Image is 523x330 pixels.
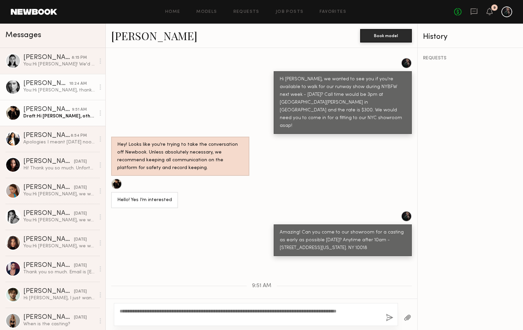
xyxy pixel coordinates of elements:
[74,185,87,191] div: [DATE]
[74,314,87,321] div: [DATE]
[320,10,346,14] a: Favorites
[23,87,95,93] div: You: Hi [PERSON_NAME], thank you for the update!
[165,10,180,14] a: Home
[23,132,71,139] div: [PERSON_NAME]
[117,141,243,172] div: Hey! Looks like you’re trying to take the conversation off Newbook. Unless absolutely necessary, ...
[23,191,95,197] div: You: Hi [PERSON_NAME], we wanted to see you if you're available to walk for our runway show durin...
[23,269,95,275] div: Thank you so much. Email is [EMAIL_ADDRESS][DOMAIN_NAME] If a plus one is able. Would love that.
[280,229,406,252] div: Amazing! Can you come to our showroom for a casting as early as possible [DATE]? Anytime after 10...
[23,314,74,321] div: [PERSON_NAME]
[493,6,496,10] div: 9
[74,237,87,243] div: [DATE]
[423,56,518,61] div: REQUESTS
[196,10,217,14] a: Models
[423,33,518,41] div: History
[23,295,95,301] div: Hi [PERSON_NAME], I just want to ask if i’m gonna do the runway with you!
[23,158,74,165] div: [PERSON_NAME]
[74,263,87,269] div: [DATE]
[23,139,95,145] div: Apologies I meant [DATE] noon for fitting - please let me know if this works so I can make modifi...
[74,211,87,217] div: [DATE]
[23,165,95,171] div: Hi! Thank you so much. Unfortunately I cannot do the 15th. Best of luck!
[23,80,69,87] div: [PERSON_NAME]
[69,81,87,87] div: 10:24 AM
[5,31,41,39] span: Messages
[111,28,197,43] a: [PERSON_NAME]
[72,55,87,61] div: 8:15 PM
[23,61,95,67] div: You: Hi [PERSON_NAME]! We'd love to have you in [DATE] if you're still available to come in! We'r...
[23,243,95,249] div: You: Hi [PERSON_NAME], we wanted to see you if you're available to walk for our runway show durin...
[23,184,74,191] div: [PERSON_NAME]
[233,10,259,14] a: Requests
[117,196,172,204] div: Hello! Yes I’m interested
[360,29,412,43] button: Book model
[276,10,304,14] a: Job Posts
[23,217,95,223] div: You: Hi [PERSON_NAME], we wanted to see you if you're available to walk for our runway show durin...
[23,236,74,243] div: [PERSON_NAME]
[72,107,87,113] div: 9:51 AM
[23,210,74,217] div: [PERSON_NAME]
[280,76,406,130] div: Hi [PERSON_NAME], we wanted to see you if you're available to walk for our runway show during NYB...
[252,283,271,289] span: 9:51 AM
[360,32,412,38] a: Book model
[23,113,95,119] div: Draft: Hi [PERSON_NAME], other than the show, unfortunately no. But thank you so much for the upd...
[74,159,87,165] div: [DATE]
[74,288,87,295] div: [DATE]
[71,133,87,139] div: 8:54 PM
[23,54,72,61] div: [PERSON_NAME]
[23,106,72,113] div: [PERSON_NAME]
[23,262,74,269] div: [PERSON_NAME]
[23,321,95,327] div: When is the casting?
[23,288,74,295] div: [PERSON_NAME]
